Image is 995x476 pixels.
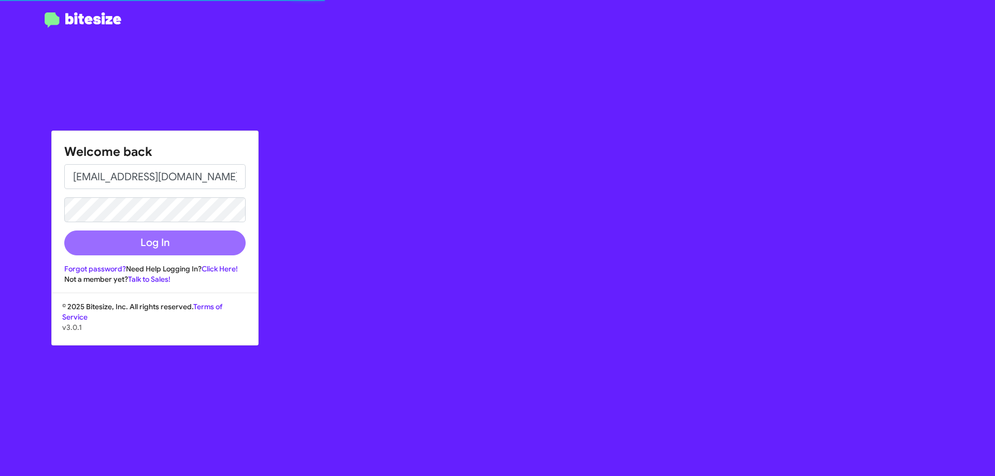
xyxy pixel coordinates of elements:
[64,264,126,273] a: Forgot password?
[64,143,246,160] h1: Welcome back
[202,264,238,273] a: Click Here!
[64,264,246,274] div: Need Help Logging In?
[52,301,258,345] div: © 2025 Bitesize, Inc. All rights reserved.
[128,275,170,284] a: Talk to Sales!
[64,274,246,284] div: Not a member yet?
[62,322,248,333] p: v3.0.1
[64,230,246,255] button: Log In
[64,164,246,189] input: Email address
